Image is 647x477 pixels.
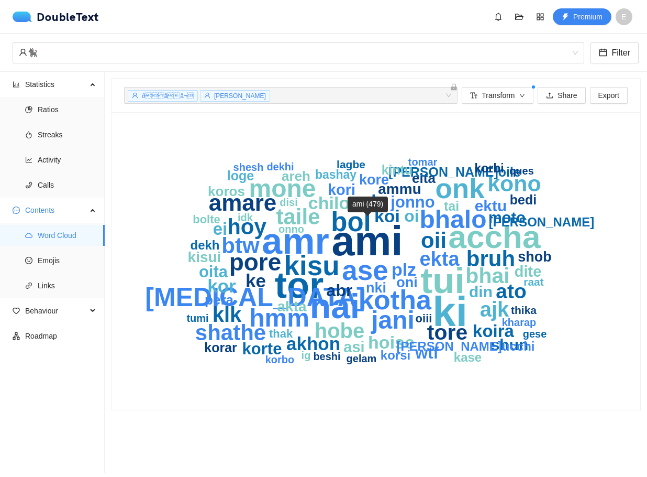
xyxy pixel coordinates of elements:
text: tui [420,261,464,301]
text: oiii [416,312,432,325]
text: koi [374,206,400,226]
text: kore [359,172,389,188]
text: shesh [233,161,264,173]
text: ekta [419,248,460,270]
text: ei [213,219,228,238]
text: jonno [390,193,434,211]
text: gelam [347,353,377,364]
text: bashay [315,168,356,181]
button: thunderboltPremium [553,8,611,25]
span: calendar [599,48,607,58]
text: koira [473,321,515,341]
a: logoDoubleText [13,12,99,22]
text: mone [249,175,316,202]
text: bedi [510,192,537,207]
text: tai [444,199,459,213]
text: onk [435,173,485,204]
span: E [621,8,626,25]
text: korbo [265,354,295,365]
span: Behaviour [25,300,87,321]
text: plz [392,259,416,279]
text: ajk [480,298,509,321]
text: lagbe [337,158,365,170]
text: korar [204,340,237,355]
text: kisui [188,249,221,265]
span: bar-chart [13,81,20,88]
button: Export [590,87,628,104]
text: kor [207,276,236,296]
text: raat [523,276,544,288]
text: [PERSON_NAME]oile [388,165,521,179]
span: font-size [470,92,477,100]
span: fire [25,131,32,138]
text: bhalo [420,205,487,233]
text: akhon [286,333,340,354]
text: bhai [465,264,509,288]
text: loge [227,168,254,183]
text: valo [351,191,387,211]
text: ammu [378,181,421,197]
text: ase [342,255,388,286]
text: bruh [466,246,515,271]
text: accha [449,219,541,255]
text: pore [229,248,282,276]
text: hoy [227,214,266,239]
text: beshi [313,351,340,362]
span: Filter [611,46,630,59]
span: thunderbolt [562,13,569,21]
span: Transform [482,90,515,101]
span: lock [450,83,458,91]
span: pie-chart [25,106,32,113]
span: apartment [13,332,20,340]
text: pera [205,292,233,308]
text: koros [208,183,245,199]
text: kintu [382,162,413,177]
text: klk [213,303,242,326]
text: jani [371,306,415,334]
text: [PERSON_NAME]ucchi [396,339,534,353]
span: ðââ¬ [142,92,194,100]
text: oni [396,275,418,290]
text: kase [454,350,482,364]
span: 🐈‍⬛ [19,43,578,63]
text: shathe [195,320,266,345]
text: shob [518,249,552,265]
text: korbi [474,161,504,175]
text: din [469,283,493,300]
text: kori [328,181,355,198]
text: kono [487,171,541,196]
text: amr [262,221,329,262]
text: nki [366,280,386,296]
text: oita [199,263,228,281]
text: areh [282,168,310,184]
text: kisu [284,250,339,281]
text: korte [242,340,282,358]
span: Activity [38,149,96,170]
text: tore [427,320,467,344]
text: ig [302,350,311,361]
span: Premium [573,11,603,23]
text: hoise [368,332,415,352]
span: smile [25,257,32,264]
span: Share [557,90,577,101]
text: ami [331,218,403,264]
span: down [519,93,526,100]
text: kharap [502,317,537,328]
text: kotha [359,285,432,315]
text: bolte [193,213,220,226]
span: user [19,48,27,57]
span: Emojis [38,250,96,271]
text: disi [280,197,297,208]
text: amare [209,190,277,215]
text: thika [511,304,537,316]
text: abr [327,281,353,300]
span: message [13,207,20,214]
text: oii [421,228,447,253]
button: folder-open [511,8,528,25]
text: [MEDICAL_DATA] [145,283,365,312]
text: gese [523,328,547,340]
text: dekh [190,238,219,252]
span: Calls [38,175,96,196]
span: appstore [532,13,548,21]
span: Export [598,90,619,101]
